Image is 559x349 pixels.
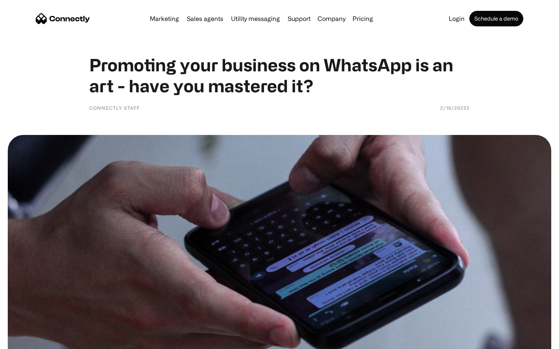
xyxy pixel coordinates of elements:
h1: Promoting your business on WhatsApp is an art - have you mastered it? [89,54,470,96]
a: Utility messaging [228,16,283,22]
div: Company [318,13,345,24]
a: Marketing [147,16,182,22]
ul: Language list [16,335,47,346]
div: 2/16/20222 [440,104,470,112]
a: Support [285,16,314,22]
a: Login [446,16,468,22]
div: Connectly Staff [89,104,140,112]
aside: Language selected: English [8,335,47,346]
a: Pricing [349,16,376,22]
a: Sales agents [184,16,226,22]
a: Schedule a demo [469,11,523,26]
